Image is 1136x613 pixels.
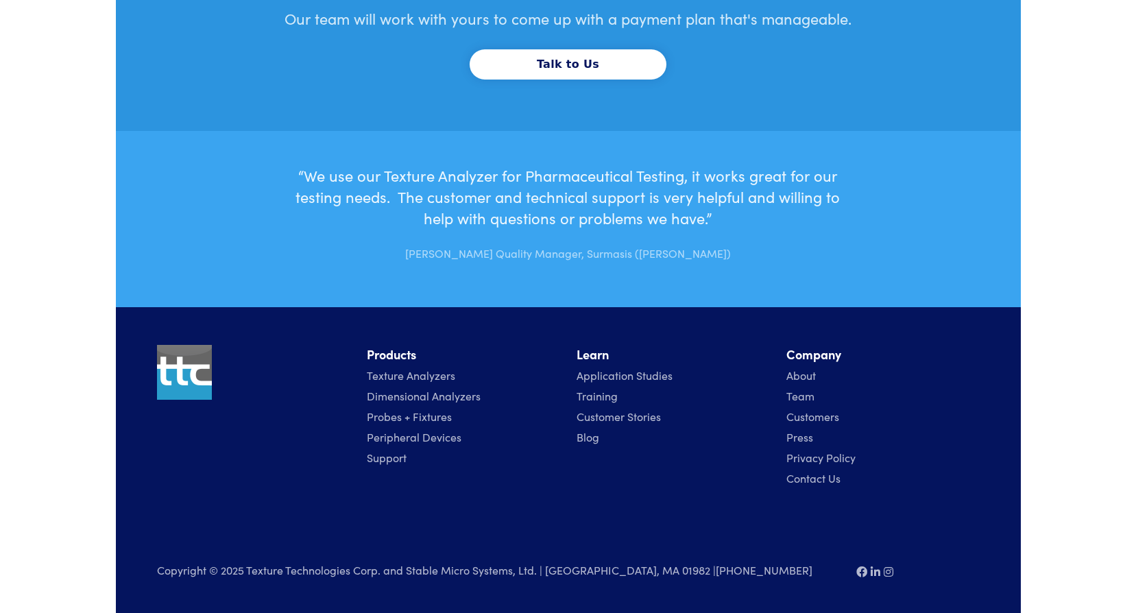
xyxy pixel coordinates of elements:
[716,562,812,577] a: [PHONE_NUMBER]
[367,429,461,444] a: Peripheral Devices
[577,368,673,383] a: Application Studies
[295,235,841,263] p: [PERSON_NAME] Quality Manager, Surmasis ([PERSON_NAME])
[470,49,666,80] button: Talk to Us
[786,345,980,365] li: Company
[367,368,455,383] a: Texture Analyzers
[786,409,839,424] a: Customers
[295,165,841,228] h6: “We use our Texture Analyzer for Pharmaceutical Testing, it works great for our testing needs. Th...
[367,345,560,365] li: Products
[786,429,813,444] a: Press
[367,450,407,465] a: Support
[786,450,856,465] a: Privacy Policy
[786,388,814,403] a: Team
[367,409,452,424] a: Probes + Fixtures
[786,368,816,383] a: About
[157,345,212,400] img: ttc_logo_1x1_v1.0.png
[786,470,841,485] a: Contact Us
[176,1,961,45] h6: Our team will work with yours to come up with a payment plan that's manageable.
[577,409,661,424] a: Customer Stories
[577,388,618,403] a: Training
[157,561,840,579] p: Copyright © 2025 Texture Technologies Corp. and Stable Micro Systems, Ltd. | [GEOGRAPHIC_DATA], M...
[577,429,599,444] a: Blog
[367,388,481,403] a: Dimensional Analyzers
[577,345,770,365] li: Learn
